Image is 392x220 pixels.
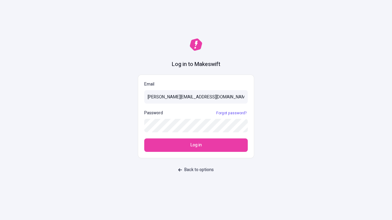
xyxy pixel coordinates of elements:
[175,164,217,175] button: Back to options
[144,110,163,116] p: Password
[190,142,202,148] span: Log in
[184,167,214,173] span: Back to options
[144,138,248,152] button: Log in
[215,111,248,116] a: Forgot password?
[172,61,220,68] h1: Log in to Makeswift
[144,81,248,88] p: Email
[144,90,248,104] input: Email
